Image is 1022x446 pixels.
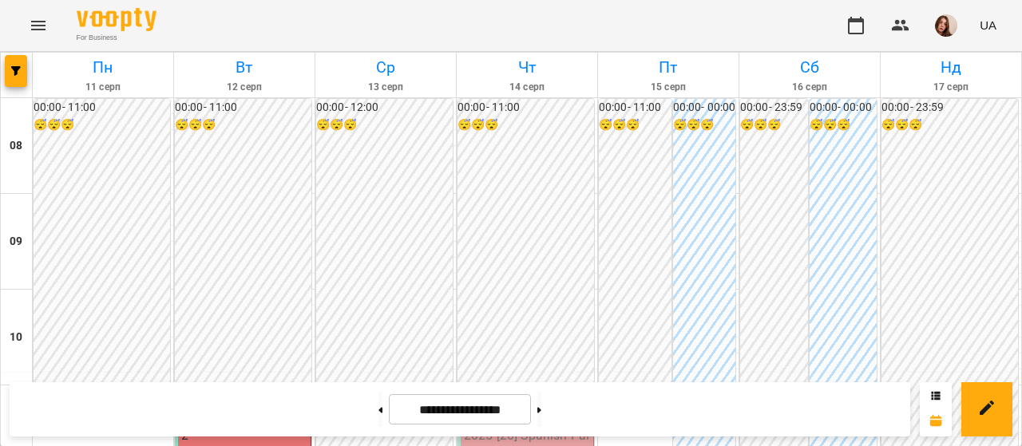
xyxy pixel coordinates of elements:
h6: 17 серп [883,80,1019,95]
h6: 00:00 - 11:00 [599,99,671,116]
h6: Нд [883,55,1019,80]
h6: 😴😴😴 [881,116,1018,134]
h6: 11 серп [35,80,171,95]
h6: 😴😴😴 [34,116,170,134]
h6: 15 серп [600,80,736,95]
h6: 09 [10,233,22,251]
img: 6cd80b088ed49068c990d7a30548842a.jpg [935,14,957,37]
h6: Чт [459,55,595,80]
h6: Ср [318,55,454,80]
span: UA [980,17,996,34]
button: Menu [19,6,57,45]
h6: Пт [600,55,736,80]
h6: 10 [10,329,22,346]
h6: 00:00 - 23:59 [881,99,1018,116]
span: For Business [77,33,156,43]
h6: 13 серп [318,80,454,95]
h6: Пн [35,55,171,80]
h6: 00:00 - 11:00 [34,99,170,116]
h6: 😴😴😴 [458,116,594,134]
button: UA [973,10,1003,40]
h6: 😴😴😴 [810,116,877,134]
h6: 00:00 - 00:00 [810,99,877,116]
h6: 00:00 - 11:00 [175,99,311,116]
h6: Вт [176,55,312,80]
img: Voopty Logo [77,8,156,31]
h6: 08 [10,137,22,155]
h6: 16 серп [742,80,877,95]
h6: 😴😴😴 [175,116,311,134]
h6: 😴😴😴 [673,116,735,134]
h6: 😴😴😴 [316,116,453,134]
h6: 14 серп [459,80,595,95]
h6: 00:00 - 12:00 [316,99,453,116]
h6: Сб [742,55,877,80]
h6: 12 серп [176,80,312,95]
h6: 😴😴😴 [599,116,671,134]
h6: 00:00 - 11:00 [458,99,594,116]
h6: 00:00 - 00:00 [673,99,735,116]
h6: 00:00 - 23:59 [740,99,808,116]
h6: 😴😴😴 [740,116,808,134]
